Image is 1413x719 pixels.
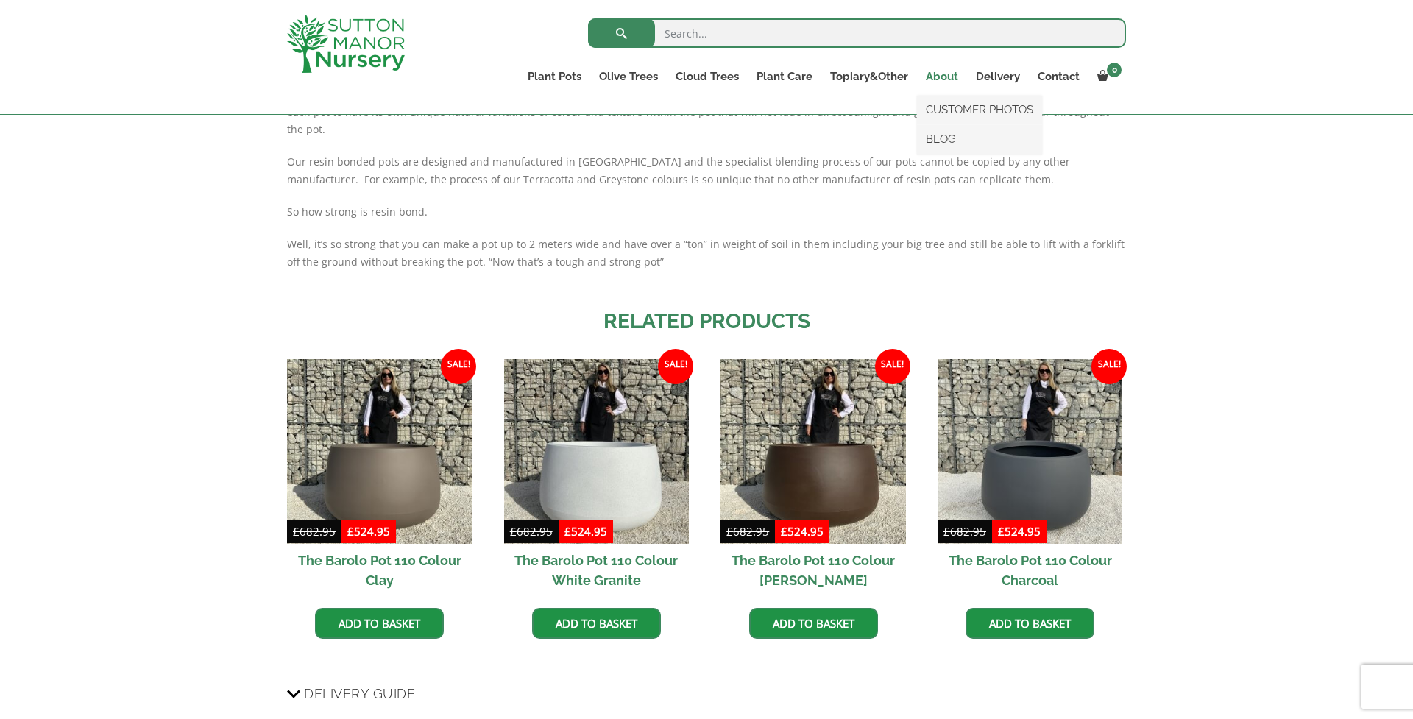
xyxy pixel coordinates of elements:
[510,524,517,539] span: £
[726,524,733,539] span: £
[287,359,472,597] a: Sale! The Barolo Pot 110 Colour Clay
[519,66,590,87] a: Plant Pots
[1088,66,1126,87] a: 0
[938,359,1122,544] img: The Barolo Pot 110 Colour Charcoal
[504,544,689,597] h2: The Barolo Pot 110 Colour White Granite
[966,608,1094,639] a: Add to basket: “The Barolo Pot 110 Colour Charcoal”
[287,153,1126,188] p: Our resin bonded pots are designed and manufactured in [GEOGRAPHIC_DATA] and the specialist blend...
[590,66,667,87] a: Olive Trees
[564,524,607,539] bdi: 524.95
[938,544,1122,597] h2: The Barolo Pot 110 Colour Charcoal
[938,359,1122,597] a: Sale! The Barolo Pot 110 Colour Charcoal
[726,524,769,539] bdi: 682.95
[1029,66,1088,87] a: Contact
[293,524,300,539] span: £
[821,66,917,87] a: Topiary&Other
[875,349,910,384] span: Sale!
[347,524,390,539] bdi: 524.95
[943,524,986,539] bdi: 682.95
[748,66,821,87] a: Plant Care
[917,99,1042,121] a: CUSTOMER PHOTOS
[287,544,472,597] h2: The Barolo Pot 110 Colour Clay
[1107,63,1122,77] span: 0
[967,66,1029,87] a: Delivery
[287,15,405,73] img: logo
[293,524,336,539] bdi: 682.95
[781,524,787,539] span: £
[347,524,354,539] span: £
[504,359,689,597] a: Sale! The Barolo Pot 110 Colour White Granite
[504,359,689,544] img: The Barolo Pot 110 Colour White Granite
[998,524,1041,539] bdi: 524.95
[998,524,1005,539] span: £
[781,524,824,539] bdi: 524.95
[304,680,415,707] span: Delivery Guide
[720,359,905,597] a: Sale! The Barolo Pot 110 Colour [PERSON_NAME]
[287,306,1126,337] h2: Related products
[588,18,1126,48] input: Search...
[917,128,1042,150] a: BLOG
[315,608,444,639] a: Add to basket: “The Barolo Pot 110 Colour Clay”
[287,203,1126,221] p: So how strong is resin bond.
[510,524,553,539] bdi: 682.95
[720,544,905,597] h2: The Barolo Pot 110 Colour [PERSON_NAME]
[749,608,878,639] a: Add to basket: “The Barolo Pot 110 Colour Mocha Brown”
[1091,349,1127,384] span: Sale!
[441,349,476,384] span: Sale!
[287,359,472,544] img: The Barolo Pot 110 Colour Clay
[532,608,661,639] a: Add to basket: “The Barolo Pot 110 Colour White Granite”
[943,524,950,539] span: £
[667,66,748,87] a: Cloud Trees
[564,524,571,539] span: £
[917,66,967,87] a: About
[658,349,693,384] span: Sale!
[720,359,905,544] img: The Barolo Pot 110 Colour Mocha Brown
[287,235,1126,271] p: Well, it’s so strong that you can make a pot up to 2 meters wide and have over a “ton” in weight ...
